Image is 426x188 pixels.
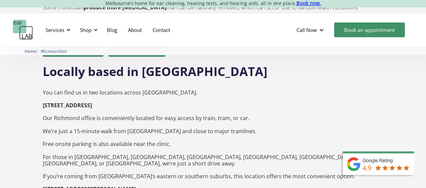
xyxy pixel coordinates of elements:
[25,48,41,55] li: 〉
[291,20,331,40] div: Call Now
[41,20,72,40] div: Services
[76,20,100,40] div: Shop
[296,27,317,33] div: Call Now
[13,20,33,40] a: home
[80,27,92,33] div: Shop
[147,20,175,40] a: Contact
[43,102,92,109] strong: [STREET_ADDRESS] ‍
[334,23,405,37] a: Book an appointment
[43,57,384,80] h2: Locally based in [GEOGRAPHIC_DATA]
[84,4,166,11] strong: produce more [MEDICAL_DATA]
[25,49,36,54] span: Home
[45,27,64,33] div: Services
[25,48,36,54] a: Home
[101,20,123,40] a: Blog
[123,20,147,40] a: About
[41,48,67,54] a: Microsuction
[41,49,67,54] span: Microsuction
